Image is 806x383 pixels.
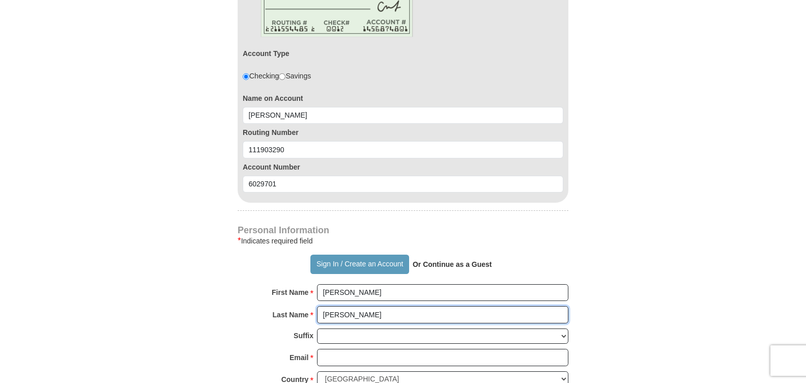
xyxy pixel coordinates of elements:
[243,162,563,172] label: Account Number
[238,235,568,247] div: Indicates required field
[243,93,563,103] label: Name on Account
[290,350,308,365] strong: Email
[272,285,308,299] strong: First Name
[243,71,311,81] div: Checking Savings
[243,48,290,59] label: Account Type
[243,127,563,138] label: Routing Number
[310,255,409,274] button: Sign In / Create an Account
[238,226,568,234] h4: Personal Information
[273,308,309,322] strong: Last Name
[294,329,313,343] strong: Suffix
[413,260,492,268] strong: Or Continue as a Guest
